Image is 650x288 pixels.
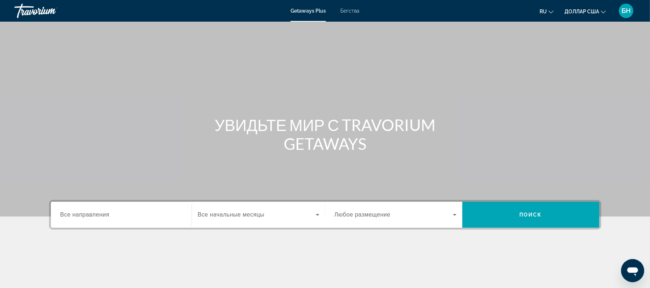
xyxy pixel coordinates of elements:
a: Getaways Plus [291,8,326,14]
button: Изменить язык [540,6,554,17]
a: Травориум [14,1,87,20]
button: Меню пользователя [617,3,636,18]
button: Изменить валюту [564,6,606,17]
iframe: Кнопка запуска окна обмена сообщениями [621,259,644,282]
font: ru [540,9,547,14]
font: Поиск [519,212,542,218]
font: Все направления [60,211,110,218]
div: Виджет поиска [51,202,599,228]
font: Любое размещение [335,211,391,218]
a: Бегства [340,8,359,14]
font: БН [622,7,631,14]
font: УВИДЬТЕ МИР С TRAVORIUM GETAWAYS [215,115,436,153]
font: доллар США [564,9,599,14]
font: Все начальные месяцы [198,211,265,218]
button: Поиск [462,202,599,228]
